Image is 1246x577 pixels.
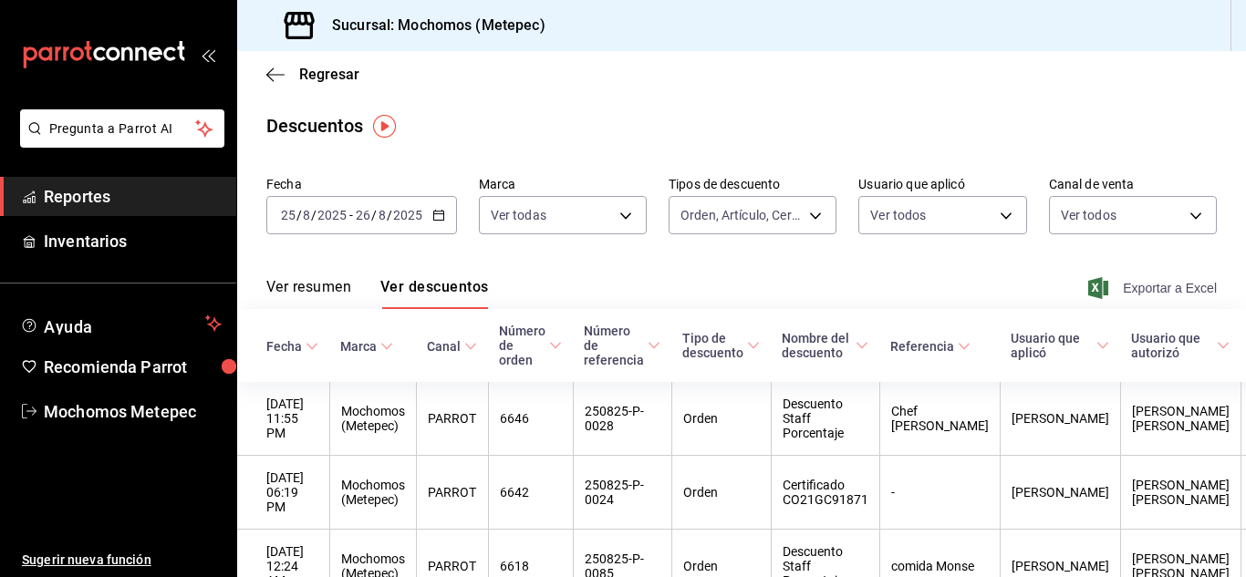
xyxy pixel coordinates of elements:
th: [PERSON_NAME] [PERSON_NAME] [1120,456,1241,530]
div: navigation tabs [266,278,488,309]
span: Referencia [890,339,971,354]
span: Fecha [266,339,318,354]
input: -- [280,208,296,222]
th: Mochomos (Metepec) [329,382,416,456]
th: Chef [PERSON_NAME] [879,382,1000,456]
input: ---- [392,208,423,222]
span: Inventarios [44,229,222,253]
span: Nombre del descuento [782,331,868,360]
th: - [879,456,1000,530]
th: Certificado CO21GC91871 [771,456,879,530]
span: Número de referencia [584,324,660,367]
th: PARROT [416,382,488,456]
label: Fecha [266,178,457,191]
span: Marca [340,339,393,354]
th: Mochomos (Metepec) [329,456,416,530]
th: 250825-P-0024 [573,456,671,530]
th: 6642 [488,456,573,530]
span: Número de orden [499,324,562,367]
span: - [349,208,353,222]
input: ---- [317,208,348,222]
img: Tooltip marker [373,115,396,138]
span: Ver todos [1061,206,1116,224]
span: Mochomos Metepec [44,399,222,424]
span: Recomienda Parrot [44,355,222,379]
span: Tipo de descuento [682,331,760,360]
span: Ayuda [44,313,198,335]
th: Descuento Staff Porcentaje [771,382,879,456]
th: [PERSON_NAME] [1000,382,1120,456]
label: Marca [479,178,647,191]
a: Pregunta a Parrot AI [13,132,224,151]
th: Orden [671,456,771,530]
span: Usuario que aplicó [1011,331,1109,360]
th: 6646 [488,382,573,456]
th: [DATE] 11:55 PM [237,382,329,456]
label: Tipos de descuento [669,178,836,191]
input: -- [302,208,311,222]
input: -- [355,208,371,222]
span: / [311,208,317,222]
span: Canal [427,339,477,354]
label: Usuario que aplicó [858,178,1026,191]
span: / [296,208,302,222]
span: Reportes [44,184,222,209]
span: Usuario que autorizó [1131,331,1230,360]
span: Ver todas [491,206,546,224]
button: Ver resumen [266,278,351,309]
th: Orden [671,382,771,456]
th: PARROT [416,456,488,530]
h3: Sucursal: Mochomos (Metepec) [317,15,545,36]
button: open_drawer_menu [201,47,215,62]
span: Regresar [299,66,359,83]
th: [PERSON_NAME] [PERSON_NAME] [1120,382,1241,456]
th: [DATE] 06:19 PM [237,456,329,530]
div: Descuentos [266,112,363,139]
button: Pregunta a Parrot AI [20,109,224,148]
span: Ver todos [870,206,926,224]
button: Regresar [266,66,359,83]
label: Canal de venta [1049,178,1217,191]
span: / [387,208,392,222]
button: Exportar a Excel [1092,277,1217,299]
button: Ver descuentos [380,278,488,309]
span: Sugerir nueva función [22,551,222,570]
th: [PERSON_NAME] [1000,456,1120,530]
span: Pregunta a Parrot AI [49,119,196,139]
input: -- [378,208,387,222]
th: 250825-P-0028 [573,382,671,456]
span: / [371,208,377,222]
span: Orden, Artículo, Certificado de regalo [680,206,803,224]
